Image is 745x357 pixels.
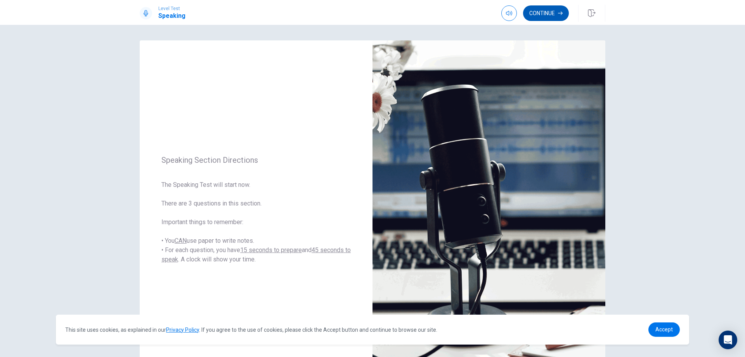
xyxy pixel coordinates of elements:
span: The Speaking Test will start now. There are 3 questions in this section. Important things to reme... [161,180,351,264]
div: Open Intercom Messenger [719,331,737,349]
span: This site uses cookies, as explained in our . If you agree to the use of cookies, please click th... [65,327,437,333]
div: cookieconsent [56,315,689,345]
a: Privacy Policy [166,327,199,333]
h1: Speaking [158,11,185,21]
span: Level Test [158,6,185,11]
u: 15 seconds to prepare [240,246,302,254]
span: Speaking Section Directions [161,155,351,165]
button: Continue [523,5,569,21]
a: dismiss cookie message [648,322,680,337]
u: CAN [175,237,187,244]
span: Accept [655,326,673,333]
